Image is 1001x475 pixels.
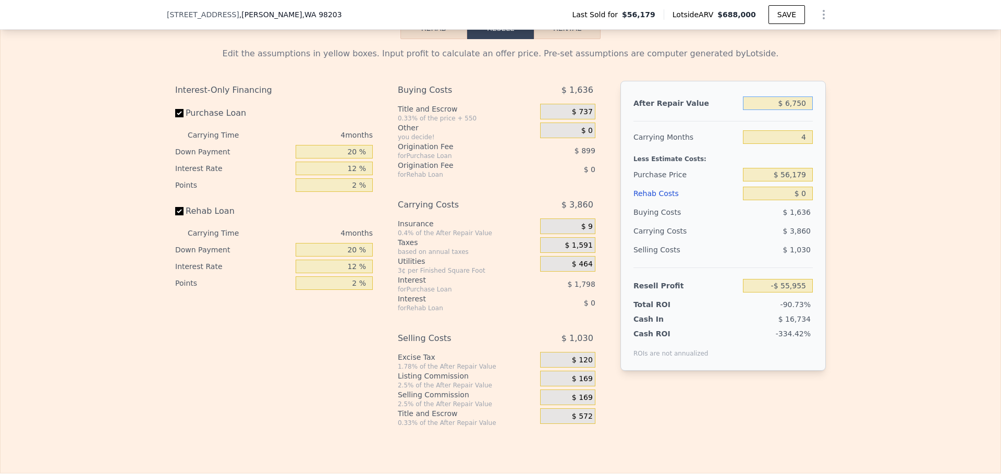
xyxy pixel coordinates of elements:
[239,9,342,20] span: , [PERSON_NAME]
[633,165,739,184] div: Purchase Price
[175,241,291,258] div: Down Payment
[175,275,291,291] div: Points
[717,10,756,19] span: $688,000
[398,389,536,400] div: Selling Commission
[398,141,514,152] div: Origination Fee
[260,127,373,143] div: 4 months
[561,329,593,348] span: $ 1,030
[633,299,699,310] div: Total ROI
[633,94,739,113] div: After Repair Value
[398,123,536,133] div: Other
[398,419,536,427] div: 0.33% of the After Repair Value
[175,143,291,160] div: Down Payment
[175,160,291,177] div: Interest Rate
[561,81,593,100] span: $ 1,636
[398,400,536,408] div: 2.5% of the After Repair Value
[633,314,699,324] div: Cash In
[398,104,536,114] div: Title and Escrow
[398,304,514,312] div: for Rehab Loan
[398,170,514,179] div: for Rehab Loan
[175,109,184,117] input: Purchase Loan
[398,294,514,304] div: Interest
[768,5,805,24] button: SAVE
[398,275,514,285] div: Interest
[572,412,593,421] span: $ 572
[633,276,739,295] div: Resell Profit
[260,225,373,241] div: 4 months
[581,222,593,232] span: $ 9
[175,81,373,100] div: Interest-Only Financing
[302,10,342,19] span: , WA 98203
[175,202,291,221] label: Rehab Loan
[398,256,536,266] div: Utilities
[572,107,593,117] span: $ 737
[188,127,255,143] div: Carrying Time
[175,47,826,60] div: Edit the assumptions in yellow boxes. Input profit to calculate an offer price. Pre-set assumptio...
[175,258,291,275] div: Interest Rate
[572,9,622,20] span: Last Sold for
[398,160,514,170] div: Origination Fee
[175,177,291,193] div: Points
[565,241,592,250] span: $ 1,591
[633,339,709,358] div: ROIs are not annualized
[398,237,536,248] div: Taxes
[575,147,595,155] span: $ 899
[776,330,811,338] span: -334.42%
[398,196,514,214] div: Carrying Costs
[572,374,593,384] span: $ 169
[572,393,593,403] span: $ 169
[398,371,536,381] div: Listing Commission
[783,227,811,235] span: $ 3,860
[167,9,239,20] span: [STREET_ADDRESS]
[175,207,184,215] input: Rehab Loan
[398,114,536,123] div: 0.33% of the price + 550
[783,246,811,254] span: $ 1,030
[780,300,811,309] span: -90.73%
[398,408,536,419] div: Title and Escrow
[398,285,514,294] div: for Purchase Loan
[398,329,514,348] div: Selling Costs
[633,147,813,165] div: Less Estimate Costs:
[633,128,739,147] div: Carrying Months
[633,184,739,203] div: Rehab Costs
[778,315,811,323] span: $ 16,734
[633,222,699,240] div: Carrying Costs
[398,381,536,389] div: 2.5% of the After Repair Value
[398,229,536,237] div: 0.4% of the After Repair Value
[398,266,536,275] div: 3¢ per Finished Square Foot
[398,133,536,141] div: you decide!
[581,126,593,136] span: $ 0
[175,104,291,123] label: Purchase Loan
[813,4,834,25] button: Show Options
[633,240,739,259] div: Selling Costs
[398,352,536,362] div: Excise Tax
[673,9,717,20] span: Lotside ARV
[633,203,739,222] div: Buying Costs
[398,152,514,160] div: for Purchase Loan
[584,299,595,307] span: $ 0
[622,9,655,20] span: $56,179
[572,356,593,365] span: $ 120
[783,208,811,216] span: $ 1,636
[584,165,595,174] span: $ 0
[398,81,514,100] div: Buying Costs
[561,196,593,214] span: $ 3,860
[398,362,536,371] div: 1.78% of the After Repair Value
[398,218,536,229] div: Insurance
[398,248,536,256] div: based on annual taxes
[633,328,709,339] div: Cash ROI
[188,225,255,241] div: Carrying Time
[567,280,595,288] span: $ 1,798
[572,260,593,269] span: $ 464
